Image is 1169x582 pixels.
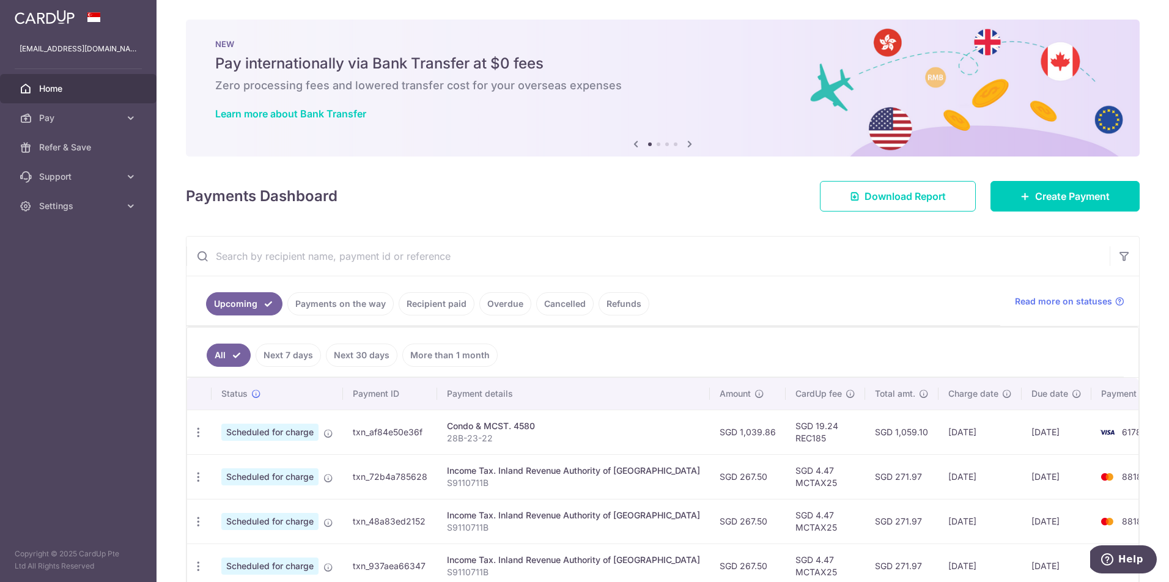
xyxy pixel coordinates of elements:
[1035,189,1110,204] span: Create Payment
[343,454,437,499] td: txn_72b4a785628
[221,513,319,530] span: Scheduled for charge
[786,499,865,543] td: SGD 4.47 MCTAX25
[39,83,120,95] span: Home
[39,112,120,124] span: Pay
[343,378,437,410] th: Payment ID
[939,454,1022,499] td: [DATE]
[710,410,786,454] td: SGD 1,039.86
[599,292,649,315] a: Refunds
[865,410,939,454] td: SGD 1,059.10
[820,181,976,212] a: Download Report
[865,454,939,499] td: SGD 271.97
[447,509,700,521] div: Income Tax. Inland Revenue Authority of [GEOGRAPHIC_DATA]
[479,292,531,315] a: Overdue
[875,388,915,400] span: Total amt.
[786,454,865,499] td: SGD 4.47 MCTAX25
[865,189,946,204] span: Download Report
[1022,499,1091,543] td: [DATE]
[447,432,700,444] p: 28B-23-22
[447,477,700,489] p: S9110711B
[447,554,700,566] div: Income Tax. Inland Revenue Authority of [GEOGRAPHIC_DATA]
[399,292,474,315] a: Recipient paid
[221,468,319,485] span: Scheduled for charge
[256,344,321,367] a: Next 7 days
[1015,295,1124,308] a: Read more on statuses
[710,454,786,499] td: SGD 267.50
[1022,454,1091,499] td: [DATE]
[1022,410,1091,454] td: [DATE]
[990,181,1140,212] a: Create Payment
[15,10,75,24] img: CardUp
[343,410,437,454] td: txn_af84e50e36f
[447,566,700,578] p: S9110711B
[939,499,1022,543] td: [DATE]
[1031,388,1068,400] span: Due date
[221,388,248,400] span: Status
[1122,427,1141,437] span: 6178
[447,521,700,534] p: S9110711B
[221,424,319,441] span: Scheduled for charge
[437,378,710,410] th: Payment details
[1122,471,1142,482] span: 8818
[1090,545,1157,576] iframe: Opens a widget where you can find more information
[948,388,998,400] span: Charge date
[20,43,137,55] p: [EMAIL_ADDRESS][DOMAIN_NAME]
[206,292,282,315] a: Upcoming
[343,499,437,543] td: txn_48a83ed2152
[447,465,700,477] div: Income Tax. Inland Revenue Authority of [GEOGRAPHIC_DATA]
[1122,516,1142,526] span: 8818
[720,388,751,400] span: Amount
[221,558,319,575] span: Scheduled for charge
[215,78,1110,93] h6: Zero processing fees and lowered transfer cost for your overseas expenses
[402,344,498,367] a: More than 1 month
[215,39,1110,49] p: NEW
[39,141,120,153] span: Refer & Save
[186,20,1140,157] img: Bank transfer banner
[39,171,120,183] span: Support
[710,499,786,543] td: SGD 267.50
[287,292,394,315] a: Payments on the way
[1095,470,1119,484] img: Bank Card
[186,185,337,207] h4: Payments Dashboard
[865,499,939,543] td: SGD 271.97
[215,54,1110,73] h5: Pay internationally via Bank Transfer at $0 fees
[536,292,594,315] a: Cancelled
[447,420,700,432] div: Condo & MCST. 4580
[1095,425,1119,440] img: Bank Card
[1015,295,1112,308] span: Read more on statuses
[186,237,1110,276] input: Search by recipient name, payment id or reference
[1095,514,1119,529] img: Bank Card
[326,344,397,367] a: Next 30 days
[795,388,842,400] span: CardUp fee
[786,410,865,454] td: SGD 19.24 REC185
[39,200,120,212] span: Settings
[939,410,1022,454] td: [DATE]
[215,108,366,120] a: Learn more about Bank Transfer
[207,344,251,367] a: All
